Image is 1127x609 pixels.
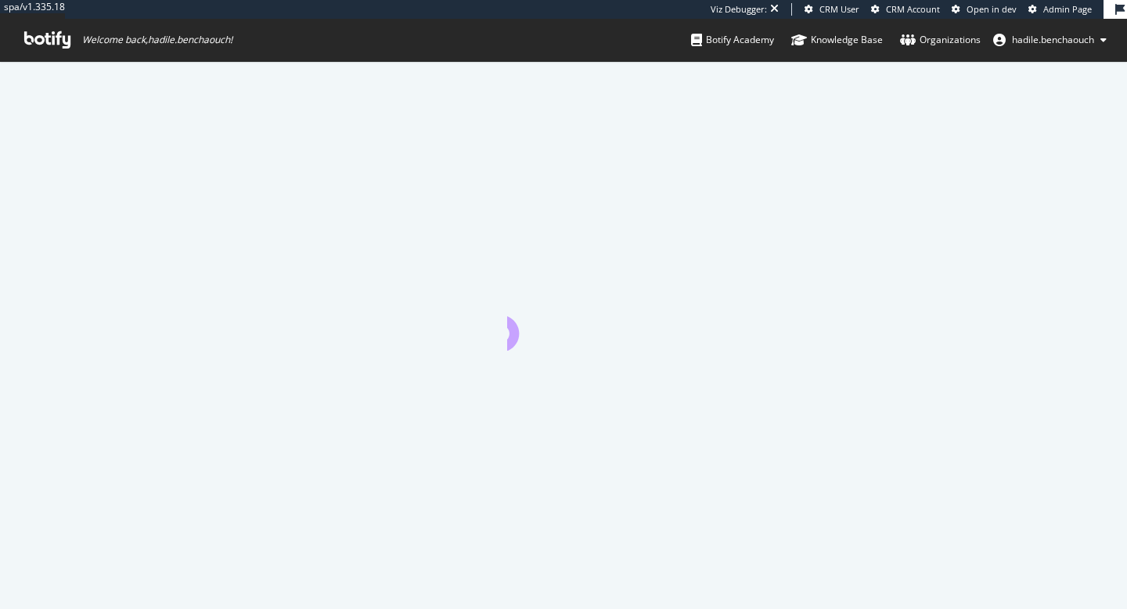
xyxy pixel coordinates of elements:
span: CRM Account [886,3,940,15]
span: hadile.benchaouch [1012,33,1094,46]
div: Botify Academy [691,32,774,48]
a: CRM Account [871,3,940,16]
span: Welcome back, hadile.benchaouch ! [82,34,232,46]
span: Open in dev [967,3,1017,15]
a: CRM User [805,3,859,16]
a: Admin Page [1028,3,1092,16]
div: animation [507,294,620,351]
span: Admin Page [1043,3,1092,15]
div: Knowledge Base [791,32,883,48]
span: CRM User [819,3,859,15]
div: Viz Debugger: [711,3,767,16]
a: Open in dev [952,3,1017,16]
a: Knowledge Base [791,19,883,61]
button: hadile.benchaouch [981,27,1119,52]
div: Organizations [900,32,981,48]
a: Organizations [900,19,981,61]
a: Botify Academy [691,19,774,61]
